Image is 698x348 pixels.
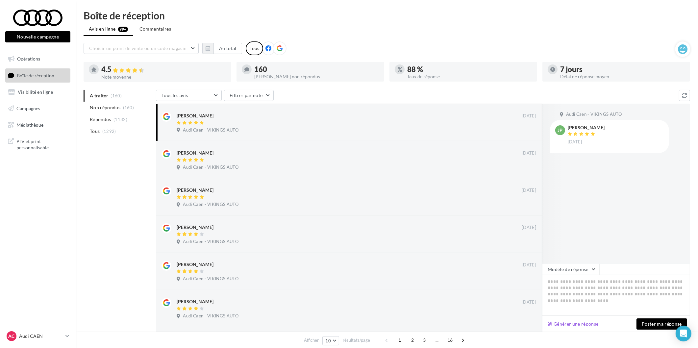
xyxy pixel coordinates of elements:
span: JP [558,127,563,134]
span: (1132) [113,117,127,122]
span: Boîte de réception [17,72,54,78]
span: [DATE] [522,113,536,119]
button: Au total [202,43,242,54]
span: [DATE] [568,139,582,145]
span: Afficher [304,337,319,343]
span: [DATE] [522,187,536,193]
span: [DATE] [522,262,536,268]
span: AC [9,333,15,339]
div: [PERSON_NAME] non répondus [254,74,379,79]
div: [PERSON_NAME] [177,112,213,119]
div: 88 % [407,66,532,73]
span: Audi Caen - VIKINGS AUTO [183,276,238,282]
span: Tous les avis [162,92,188,98]
span: 1 [394,335,405,345]
a: Opérations [4,52,72,66]
span: [DATE] [522,299,536,305]
button: 10 [322,336,339,345]
span: 2 [407,335,418,345]
span: 16 [445,335,456,345]
a: Campagnes [4,102,72,115]
div: 7 jours [560,66,685,73]
div: [PERSON_NAME] [177,150,213,156]
span: Choisir un point de vente ou un code magasin [89,45,187,51]
a: Boîte de réception [4,68,72,83]
div: [PERSON_NAME] [568,125,605,130]
a: Visibilité en ligne [4,85,72,99]
span: ... [432,335,442,345]
button: Nouvelle campagne [5,31,70,42]
span: (160) [123,105,134,110]
button: Modèle de réponse [542,264,599,275]
div: Open Intercom Messenger [676,326,691,341]
div: 160 [254,66,379,73]
button: Tous les avis [156,90,222,101]
span: Audi Caen - VIKINGS AUTO [183,164,238,170]
div: 4.5 [101,66,226,73]
span: (1292) [102,129,116,134]
span: Visibilité en ligne [18,89,53,95]
button: Filtrer par note [224,90,274,101]
div: [PERSON_NAME] [177,261,213,268]
span: [DATE] [522,150,536,156]
span: Campagnes [16,106,40,111]
a: Médiathèque [4,118,72,132]
span: 3 [419,335,430,345]
span: Audi Caen - VIKINGS AUTO [183,239,238,245]
button: Poster ma réponse [636,318,687,330]
span: Audi Caen - VIKINGS AUTO [183,313,238,319]
span: Audi Caen - VIKINGS AUTO [183,127,238,133]
span: Audi Caen - VIKINGS AUTO [183,202,238,208]
p: Audi CAEN [19,333,63,339]
div: Boîte de réception [84,11,690,20]
span: Répondus [90,116,111,123]
span: 10 [325,338,331,343]
span: [DATE] [522,225,536,231]
span: Tous [90,128,100,135]
a: PLV et print personnalisable [4,134,72,154]
div: Taux de réponse [407,74,532,79]
div: Délai de réponse moyen [560,74,685,79]
div: Tous [246,41,263,55]
span: Audi Caen - VIKINGS AUTO [566,112,622,117]
div: [PERSON_NAME] [177,224,213,231]
span: résultats/page [343,337,370,343]
div: [PERSON_NAME] [177,298,213,305]
span: Non répondus [90,104,120,111]
button: Choisir un point de vente ou un code magasin [84,43,199,54]
a: AC Audi CAEN [5,330,70,342]
button: Générer une réponse [545,320,601,328]
button: Au total [213,43,242,54]
span: Médiathèque [16,122,43,127]
div: Note moyenne [101,75,226,79]
span: PLV et print personnalisable [16,137,68,151]
span: Commentaires [139,26,171,32]
span: Opérations [17,56,40,62]
div: [PERSON_NAME] [177,187,213,193]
